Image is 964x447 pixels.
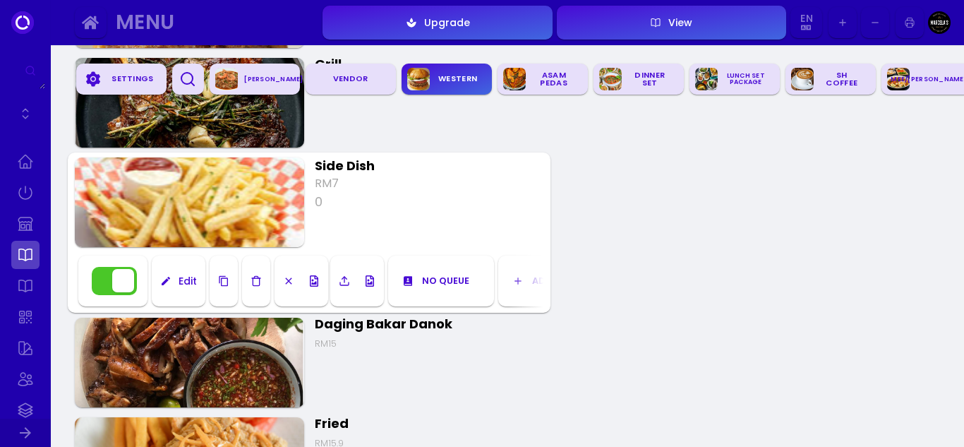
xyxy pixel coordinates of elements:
[689,64,780,95] button: LUNCH SET PACKAGE
[104,68,161,90] div: Settings
[110,7,318,39] button: Menu
[315,338,544,350] div: RM15
[323,6,552,40] button: Upgrade
[594,64,684,95] button: Dinner Set
[622,64,678,94] div: Dinner Set
[695,68,718,90] img: 365b0e6f-8883-4fa4-aabf-649218839c58
[315,316,544,333] div: Daging Bakar Danok
[661,18,692,28] div: View
[315,192,544,211] input: RM
[315,156,544,175] input: Item
[210,64,300,95] button: [PERSON_NAME]
[526,64,582,94] div: ASAM PEDAS
[152,256,205,306] button: Edit
[238,69,311,89] div: [PERSON_NAME]
[215,68,238,90] img: e95a2996-00d6-4593-b8a7-99b9a87ed00e
[311,68,390,90] div: VENDOR
[557,6,786,40] button: View
[887,68,910,90] img: afbec3bd-2f1e-4c1e-83cb-d88575f381d9
[315,416,544,432] div: Fried
[116,14,304,30] div: Menu
[407,68,430,90] img: 7f8ea9cb-6bee-40b9-acb9-4b950e30370c
[430,68,486,90] div: Western
[785,64,876,95] button: SH COFFEE
[171,276,197,286] div: Edit
[402,64,492,95] button: Western
[76,64,167,95] button: Settings
[718,66,774,92] div: LUNCH SET PACKAGE
[306,64,396,95] button: VENDOR
[503,68,526,90] img: bfaebc7e-2084-4cfc-a52d-53bb8046ac15
[315,175,544,192] input: Description
[417,18,470,28] div: Upgrade
[498,64,588,95] button: ASAM PEDAS
[814,64,870,94] div: SH COFFEE
[928,11,951,34] img: Image
[791,68,814,90] img: d089af64-ef6f-46da-b19e-f0bfeb6e1ac9
[599,68,622,90] img: 067c54bd-cbad-4166-abe9-c10a97be9769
